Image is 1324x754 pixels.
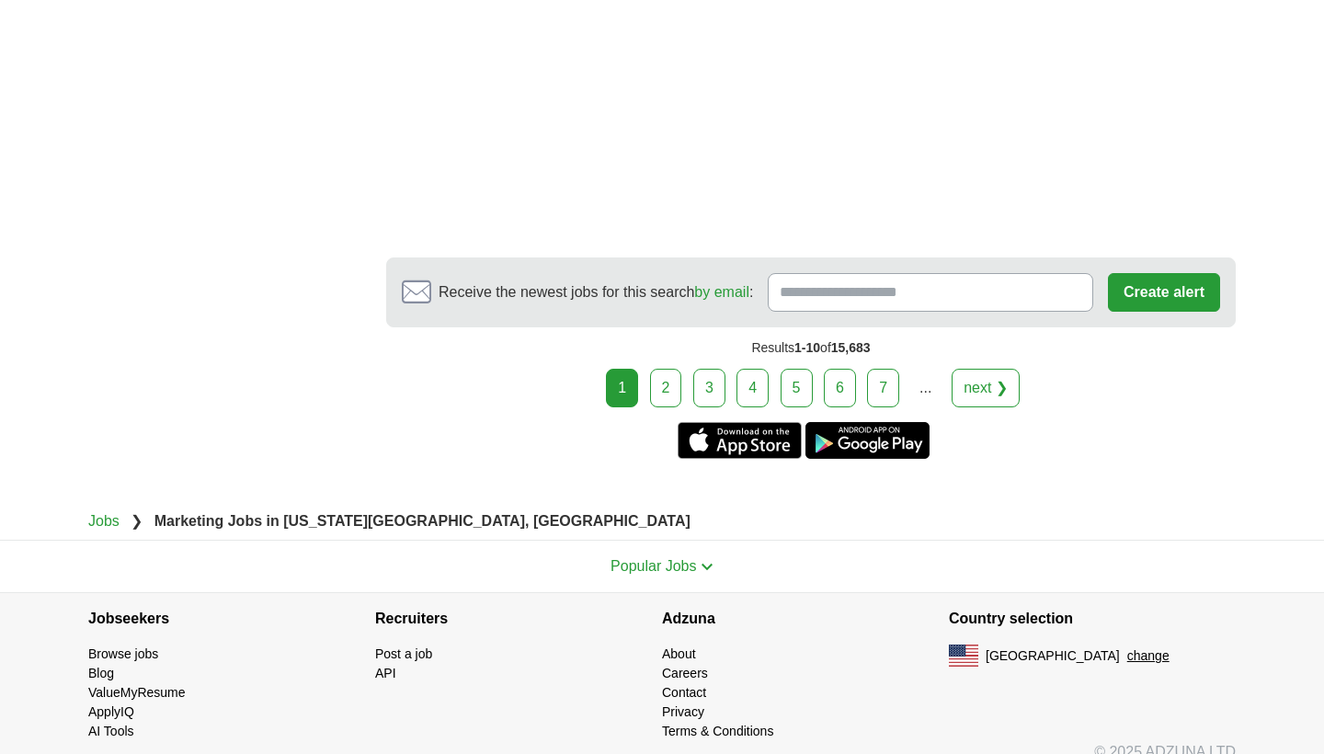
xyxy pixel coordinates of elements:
[662,685,706,700] a: Contact
[88,513,120,529] a: Jobs
[867,369,899,407] a: 7
[386,327,1236,369] div: Results of
[907,370,944,406] div: ...
[952,369,1020,407] a: next ❯
[662,666,708,680] a: Careers
[88,646,158,661] a: Browse jobs
[375,666,396,680] a: API
[131,513,143,529] span: ❯
[693,369,725,407] a: 3
[701,563,713,571] img: toggle icon
[736,369,769,407] a: 4
[88,666,114,680] a: Blog
[662,646,696,661] a: About
[1127,646,1170,666] button: change
[1108,273,1220,312] button: Create alert
[781,369,813,407] a: 5
[88,724,134,738] a: AI Tools
[611,558,696,574] span: Popular Jobs
[678,422,802,459] a: Get the iPhone app
[154,513,691,529] strong: Marketing Jobs in [US_STATE][GEOGRAPHIC_DATA], [GEOGRAPHIC_DATA]
[439,281,753,303] span: Receive the newest jobs for this search :
[831,340,871,355] span: 15,683
[650,369,682,407] a: 2
[794,340,820,355] span: 1-10
[375,646,432,661] a: Post a job
[88,685,186,700] a: ValueMyResume
[662,724,773,738] a: Terms & Conditions
[662,704,704,719] a: Privacy
[949,645,978,667] img: US flag
[986,646,1120,666] span: [GEOGRAPHIC_DATA]
[949,593,1236,645] h4: Country selection
[606,369,638,407] div: 1
[824,369,856,407] a: 6
[694,284,749,300] a: by email
[805,422,930,459] a: Get the Android app
[88,704,134,719] a: ApplyIQ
